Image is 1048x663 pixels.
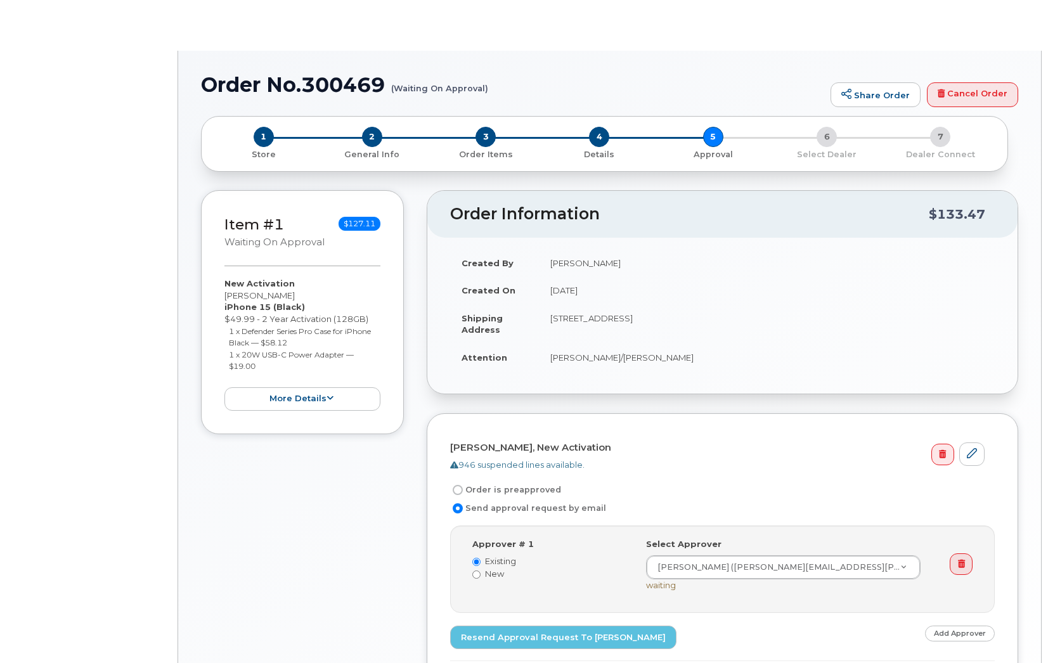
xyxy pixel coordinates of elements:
span: [PERSON_NAME] ([PERSON_NAME][EMAIL_ADDRESS][PERSON_NAME][PERSON_NAME][DOMAIN_NAME]) [650,562,901,573]
label: Send approval request by email [450,501,606,516]
td: [STREET_ADDRESS] [539,304,995,344]
small: Waiting On Approval [224,236,325,248]
h1: Order No.300469 [201,74,824,96]
a: 3 Order Items [429,147,543,160]
strong: Attention [462,352,507,363]
div: $133.47 [929,202,985,226]
input: Send approval request by email [453,503,463,513]
strong: Created On [462,285,515,295]
a: Item #1 [224,216,284,233]
small: 1 x 20W USB-C Power Adapter — $19.00 [229,350,354,371]
strong: New Activation [224,278,295,288]
a: Share Order [831,82,921,108]
a: 2 General Info [315,147,429,160]
strong: Shipping Address [462,313,503,335]
span: 3 [475,127,496,147]
span: $127.11 [339,217,380,231]
a: 4 Details [543,147,656,160]
a: Resend Approval Request to [PERSON_NAME] [450,626,676,649]
h2: Order Information [450,205,929,223]
input: Existing [472,558,481,566]
label: Select Approver [646,538,721,550]
a: Cancel Order [927,82,1018,108]
a: 1 Store [212,147,315,160]
span: 1 [254,127,274,147]
p: Details [548,149,651,160]
a: [PERSON_NAME] ([PERSON_NAME][EMAIL_ADDRESS][PERSON_NAME][PERSON_NAME][DOMAIN_NAME]) [647,556,921,579]
span: waiting [646,580,676,590]
td: [DATE] [539,276,995,304]
span: 2 [362,127,382,147]
label: New [472,568,627,580]
strong: iPhone 15 (Black) [224,302,305,312]
label: Existing [472,555,627,567]
span: 4 [589,127,609,147]
input: Order is preapproved [453,485,463,495]
td: [PERSON_NAME] [539,249,995,277]
strong: Created By [462,258,514,268]
small: 1 x Defender Series Pro Case for iPhone Black — $58.12 [229,326,371,348]
p: General Info [320,149,424,160]
p: Order Items [434,149,538,160]
h4: [PERSON_NAME], New Activation [450,442,985,453]
label: Approver # 1 [472,538,534,550]
div: [PERSON_NAME] $49.99 - 2 Year Activation (128GB) [224,278,380,410]
label: Order is preapproved [450,482,561,498]
a: Add Approver [925,626,995,641]
td: [PERSON_NAME]/[PERSON_NAME] [539,344,995,371]
input: New [472,570,481,579]
div: 946 suspended lines available. [450,459,985,471]
p: Store [217,149,310,160]
small: (Waiting On Approval) [391,74,488,93]
button: more details [224,387,380,411]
